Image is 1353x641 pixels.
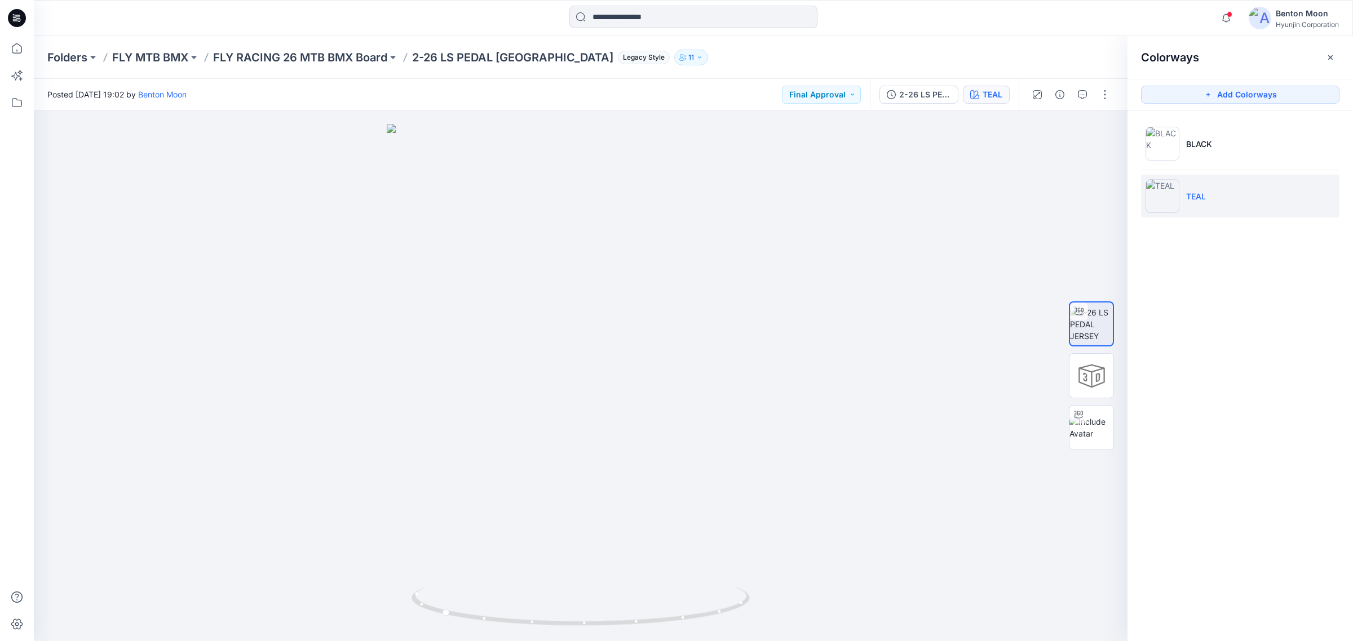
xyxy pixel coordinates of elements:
img: 2-26 LS PEDAL JERSEY [1070,306,1113,342]
a: Folders [47,50,87,65]
span: Legacy Style [618,51,670,64]
p: BLACK [1186,138,1212,150]
a: FLY RACING 26 MTB BMX Board [213,50,387,65]
button: Details [1051,86,1069,104]
img: BLACK [1146,127,1179,161]
div: Hyunjin Corporation [1276,20,1339,29]
h2: Colorways [1141,51,1199,64]
a: FLY MTB BMX [112,50,188,65]
span: Posted [DATE] 19:02 by [47,88,187,100]
div: 2-26 LS PEDAL [GEOGRAPHIC_DATA] [899,88,951,101]
img: TEAL [1146,179,1179,213]
img: Include Avatar [1069,416,1113,439]
p: 11 [688,51,694,64]
button: Legacy Style [613,50,670,65]
button: Add Colorways [1141,86,1339,104]
div: Benton Moon [1276,7,1339,20]
p: 2-26 LS PEDAL [GEOGRAPHIC_DATA] [412,50,613,65]
button: TEAL [963,86,1010,104]
div: TEAL [983,88,1002,101]
p: TEAL [1186,190,1206,202]
button: 11 [674,50,708,65]
img: avatar [1249,7,1271,29]
button: 2-26 LS PEDAL [GEOGRAPHIC_DATA] [879,86,958,104]
a: Benton Moon [138,90,187,99]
